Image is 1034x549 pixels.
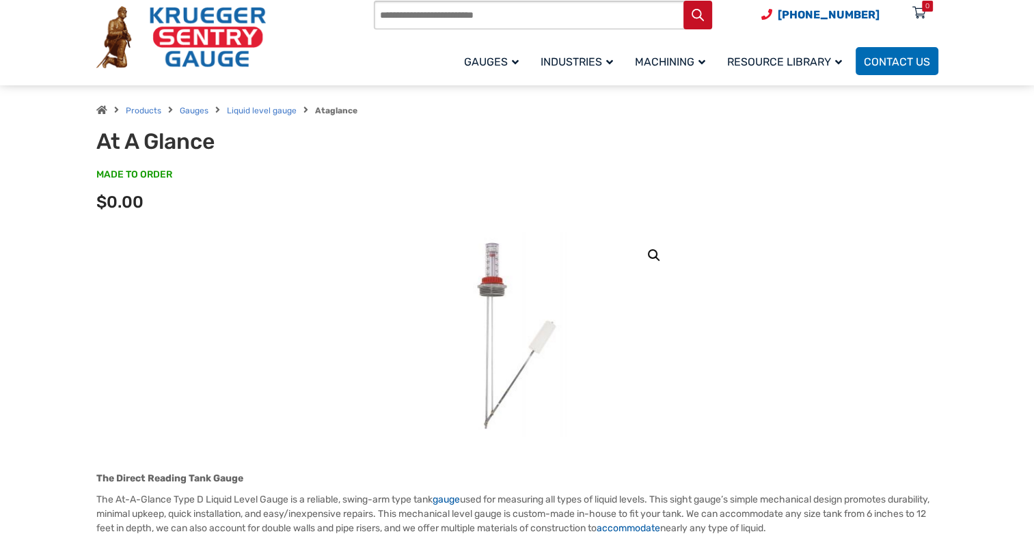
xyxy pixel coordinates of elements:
[456,45,532,77] a: Gauges
[433,494,460,505] a: gauge
[856,47,938,75] a: Contact Us
[315,106,357,115] strong: Ataglance
[541,55,613,68] span: Industries
[727,55,842,68] span: Resource Library
[761,6,880,23] a: Phone Number (920) 434-8860
[635,55,705,68] span: Machining
[642,243,666,268] a: View full-screen image gallery
[96,6,266,69] img: Krueger Sentry Gauge
[532,45,627,77] a: Industries
[227,106,297,115] a: Liquid level gauge
[719,45,856,77] a: Resource Library
[864,55,930,68] span: Contact Us
[925,1,929,12] div: 0
[627,45,719,77] a: Machining
[597,522,660,534] a: accommodate
[126,106,161,115] a: Products
[96,193,144,212] span: $0.00
[96,128,433,154] h1: At A Glance
[778,8,880,21] span: [PHONE_NUMBER]
[96,473,243,484] strong: The Direct Reading Tank Gauge
[96,492,938,535] p: The At-A-Glance Type D Liquid Level Gauge is a reliable, swing-arm type tank used for measuring a...
[464,55,519,68] span: Gauges
[435,232,599,437] img: At A Glance
[96,168,172,182] span: MADE TO ORDER
[180,106,208,115] a: Gauges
